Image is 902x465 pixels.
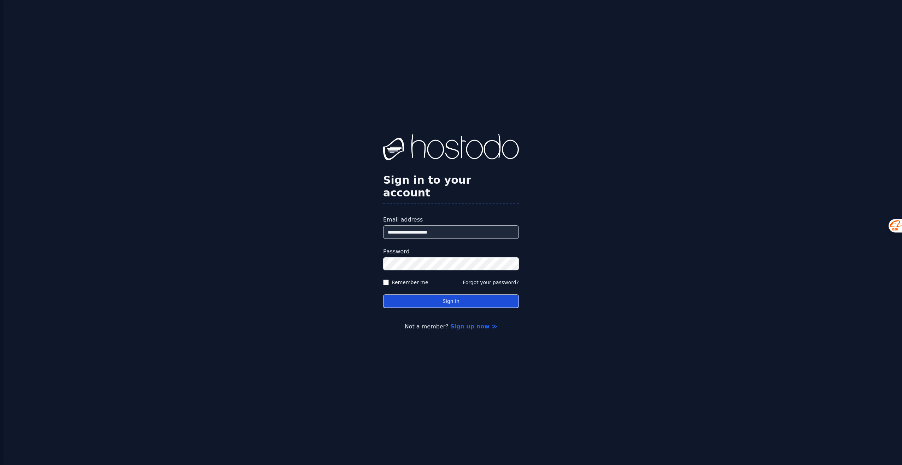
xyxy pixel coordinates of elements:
button: Sign in [383,294,519,308]
button: Forgot your password? [463,279,519,286]
label: Password [383,247,519,256]
label: Email address [383,216,519,224]
h2: Sign in to your account [383,174,519,199]
p: Not a member? [34,322,868,331]
a: Sign up now ≫ [450,323,497,330]
label: Remember me [392,279,428,286]
img: Hostodo [383,134,519,162]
